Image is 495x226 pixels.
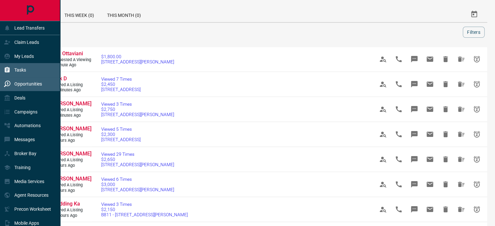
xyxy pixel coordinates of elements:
span: Message [406,202,422,217]
span: Viewed 5 Times [101,126,141,132]
span: Snooze [469,51,485,67]
span: Snooze [469,177,485,192]
span: Requested a Viewing [52,57,91,63]
span: Hide [438,101,453,117]
div: This Week (0) [58,7,101,22]
span: Wedding Ka [52,201,80,207]
a: Viewed 3 Times$2,750[STREET_ADDRESS][PERSON_NAME] [101,101,174,117]
span: Hide [438,51,453,67]
span: Email [422,76,438,92]
span: Email [422,177,438,192]
a: [PERSON_NAME] [52,100,91,107]
span: Viewed a Listing [52,207,91,213]
span: [STREET_ADDRESS] [101,87,141,92]
span: 12 hours ago [52,213,91,219]
span: Snooze [469,126,485,142]
a: $1,800.00[STREET_ADDRESS][PERSON_NAME] [101,54,174,64]
span: Bell Ottaviani [52,50,83,57]
span: Viewed 29 Times [101,152,174,157]
span: View Profile [375,126,391,142]
span: Viewed 3 Times [101,101,174,107]
span: View Profile [375,202,391,217]
a: Viewed 3 Times$2,150B811 - [STREET_ADDRESS][PERSON_NAME] [101,202,188,217]
a: Viewed 5 Times$2,300[STREET_ADDRESS] [101,126,141,142]
span: View Profile [375,152,391,167]
button: Select Date Range [466,7,482,22]
a: Viewed 6 Times$3,000[STREET_ADDRESS][PERSON_NAME] [101,177,174,192]
span: Viewed a Listing [52,82,91,88]
span: Hide [438,126,453,142]
span: Viewed a Listing [52,132,91,138]
span: $2,750 [101,107,174,112]
span: Hide All from Nasrin Zaki [453,101,469,117]
span: Message [406,177,422,192]
span: Hide All from Wedding Ka [453,202,469,217]
span: Hide [438,152,453,167]
span: Hide [438,202,453,217]
span: Call [391,202,406,217]
span: Email [422,152,438,167]
span: Snooze [469,202,485,217]
span: [STREET_ADDRESS][PERSON_NAME] [101,59,174,64]
span: Snooze [469,101,485,117]
span: 2 hours ago [52,138,91,143]
span: Call [391,152,406,167]
span: Viewed 6 Times [101,177,174,182]
span: Snooze [469,152,485,167]
a: Mak D [52,75,91,82]
span: 23 minutes ago [52,87,91,93]
span: [STREET_ADDRESS][PERSON_NAME] [101,162,174,167]
span: Call [391,101,406,117]
span: Message [406,101,422,117]
span: Call [391,76,406,92]
button: Filters [463,27,485,38]
span: Hide All from Bell Ottaviani [453,51,469,67]
span: $3,000 [101,182,174,187]
span: Call [391,51,406,67]
span: View Profile [375,76,391,92]
span: Call [391,126,406,142]
span: Viewed 3 Times [101,202,188,207]
span: $2,300 [101,132,141,137]
span: 31 minutes ago [52,113,91,118]
span: [PERSON_NAME] [52,176,91,182]
span: B811 - [STREET_ADDRESS][PERSON_NAME] [101,212,188,217]
span: View Profile [375,101,391,117]
span: View Profile [375,177,391,192]
a: [PERSON_NAME] [52,176,91,182]
a: [PERSON_NAME] [52,151,91,157]
span: Email [422,202,438,217]
span: Message [406,76,422,92]
div: This Month (0) [101,7,147,22]
span: Email [422,101,438,117]
span: $2,450 [101,82,141,87]
span: [STREET_ADDRESS][PERSON_NAME] [101,187,174,192]
span: 1 minute ago [52,62,91,68]
span: 3 hours ago [52,163,91,168]
span: Snooze [469,76,485,92]
span: Message [406,126,422,142]
span: [PERSON_NAME] [52,151,91,157]
span: Hide All from Christopher Galang [453,152,469,167]
a: Viewed 29 Times$2,650[STREET_ADDRESS][PERSON_NAME] [101,152,174,167]
span: View Profile [375,51,391,67]
span: [STREET_ADDRESS] [101,137,141,142]
a: Viewed 7 Times$2,450[STREET_ADDRESS] [101,76,141,92]
span: $1,800.00 [101,54,174,59]
span: Hide [438,177,453,192]
span: Viewed a Listing [52,107,91,113]
a: [PERSON_NAME] [52,126,91,132]
span: Message [406,152,422,167]
span: 6 hours ago [52,188,91,193]
span: [STREET_ADDRESS][PERSON_NAME] [101,112,174,117]
span: Email [422,126,438,142]
span: Hide All from Mak D [453,76,469,92]
span: $2,150 [101,207,188,212]
span: Hide All from Christopher Galang [453,177,469,192]
a: Wedding Ka [52,201,91,207]
span: $2,650 [101,157,174,162]
span: Email [422,51,438,67]
span: Viewed a Listing [52,157,91,163]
